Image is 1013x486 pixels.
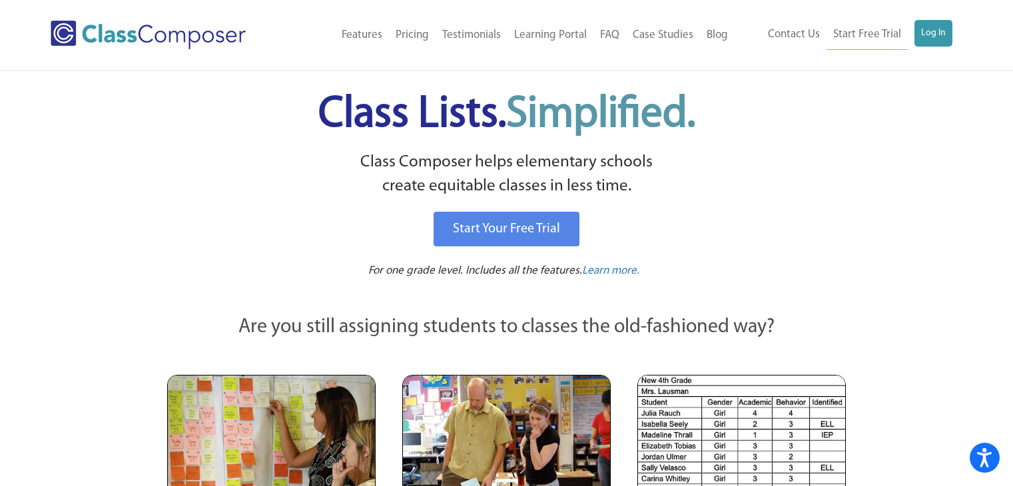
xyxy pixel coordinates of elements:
[735,20,952,50] nav: Header Menu
[288,21,734,50] nav: Header Menu
[507,21,593,50] a: Learning Portal
[318,93,695,136] span: Class Lists.
[51,21,246,49] img: Class Composer
[626,21,700,50] a: Case Studies
[582,263,639,280] a: Learn more.
[827,20,908,50] a: Start Free Trial
[453,222,560,236] span: Start Your Free Trial
[165,150,848,199] p: Class Composer helps elementary schools create equitable classes in less time.
[700,21,735,50] a: Blog
[582,265,639,276] span: Learn more.
[335,21,389,50] a: Features
[368,265,582,276] span: For one grade level. Includes all the features.
[914,20,952,47] a: Log In
[593,21,626,50] a: FAQ
[436,21,507,50] a: Testimonials
[434,212,579,246] a: Start Your Free Trial
[389,21,436,50] a: Pricing
[167,313,846,342] p: Are you still assigning students to classes the old-fashioned way?
[506,93,695,136] span: Simplified.
[761,20,827,49] a: Contact Us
